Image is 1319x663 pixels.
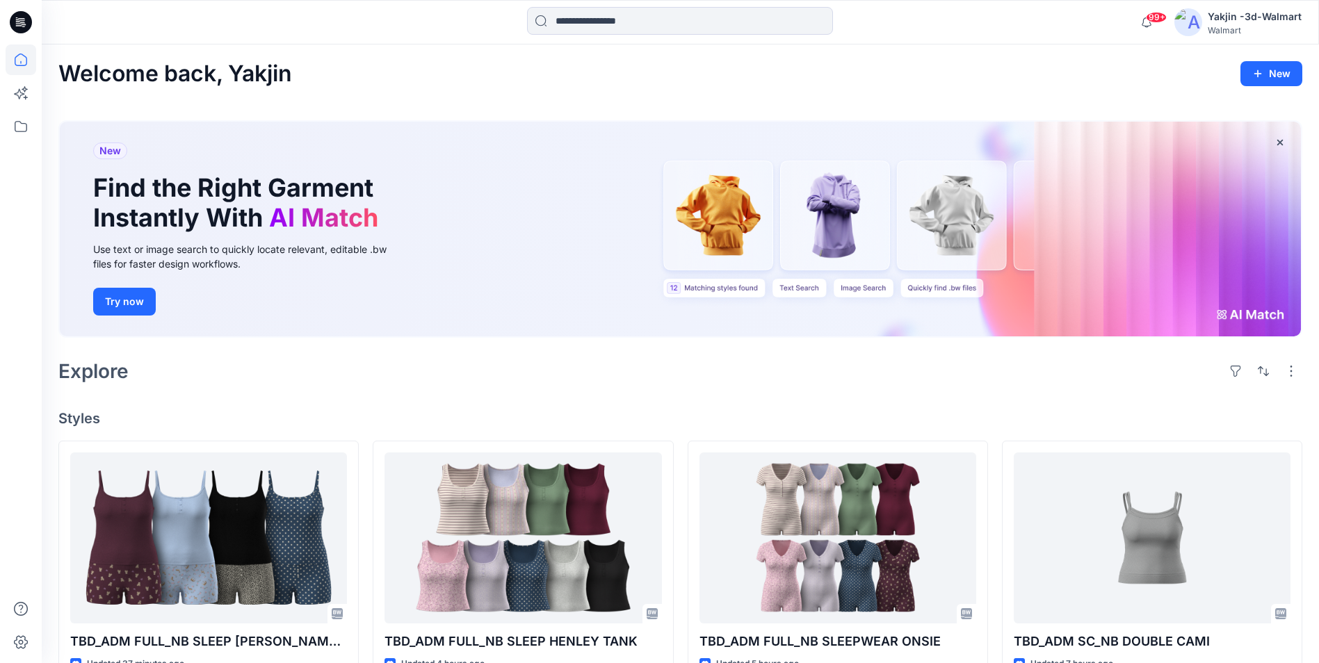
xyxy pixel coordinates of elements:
p: TBD_ADM FULL_NB SLEEP HENLEY TANK [385,632,661,651]
p: TBD_ADM FULL_NB SLEEPWEAR ONSIE [699,632,976,651]
h2: Explore [58,360,129,382]
span: 99+ [1146,12,1167,23]
div: Yakjin -3d-Walmart [1208,8,1302,25]
a: TBD_ADM FULL_NB SLEEP CAMI BOXER SET [70,452,347,623]
span: AI Match [269,202,378,233]
div: Use text or image search to quickly locate relevant, editable .bw files for faster design workflows. [93,242,406,271]
h4: Styles [58,410,1302,427]
p: TBD_ADM FULL_NB SLEEP [PERSON_NAME] SET [70,632,347,651]
button: New [1240,61,1302,86]
a: TBD_ADM FULL_NB SLEEPWEAR ONSIE [699,452,976,623]
img: avatar [1174,8,1202,36]
a: TBD_ADM SC_NB DOUBLE CAMI [1014,452,1290,623]
span: New [99,142,121,159]
button: Try now [93,288,156,316]
h2: Welcome back, Yakjin [58,61,292,87]
a: TBD_ADM FULL_NB SLEEP HENLEY TANK [385,452,661,623]
div: Walmart [1208,25,1302,35]
h1: Find the Right Garment Instantly With [93,173,385,233]
p: TBD_ADM SC_NB DOUBLE CAMI [1014,632,1290,651]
